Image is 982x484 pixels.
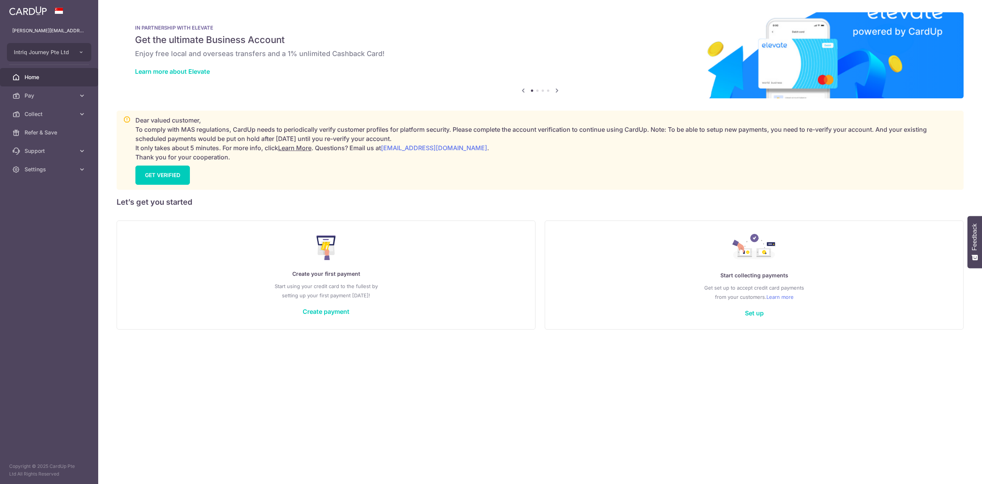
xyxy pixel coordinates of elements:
img: Collect Payment [732,234,776,262]
iframe: Opens a widget where you can find more information [933,461,974,480]
button: Intriq Journey Pte Ltd [7,43,91,61]
span: Home [25,73,75,81]
span: Intriq Journey Pte Ltd [14,48,71,56]
h6: Enjoy free local and overseas transfers and a 1% unlimited Cashback Card! [135,49,945,58]
h5: Get the ultimate Business Account [135,34,945,46]
span: Collect [25,110,75,118]
span: Settings [25,166,75,173]
img: Renovation banner [117,12,964,98]
p: Dear valued customer, To comply with MAS regulations, CardUp needs to periodically verify custome... [135,116,957,162]
p: Start collecting payments [560,271,948,280]
p: [PERSON_NAME][EMAIL_ADDRESS][DOMAIN_NAME] [12,27,86,35]
span: Pay [25,92,75,99]
a: Create payment [303,308,349,315]
span: Feedback [971,224,978,250]
p: Create your first payment [132,269,520,278]
a: Set up [745,309,764,317]
a: Learn more about Elevate [135,68,210,75]
img: CardUp [9,6,47,15]
a: Learn more [766,292,794,302]
span: Support [25,147,75,155]
a: Learn More [278,144,311,152]
p: Start using your credit card to the fullest by setting up your first payment [DATE]! [132,282,520,300]
span: Refer & Save [25,129,75,136]
a: [EMAIL_ADDRESS][DOMAIN_NAME] [381,144,487,152]
button: Feedback - Show survey [967,216,982,268]
p: Get set up to accept credit card payments from your customers. [560,283,948,302]
img: Make Payment [316,235,336,260]
a: GET VERIFIED [135,166,190,185]
p: IN PARTNERSHIP WITH ELEVATE [135,25,945,31]
h5: Let’s get you started [117,196,964,208]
